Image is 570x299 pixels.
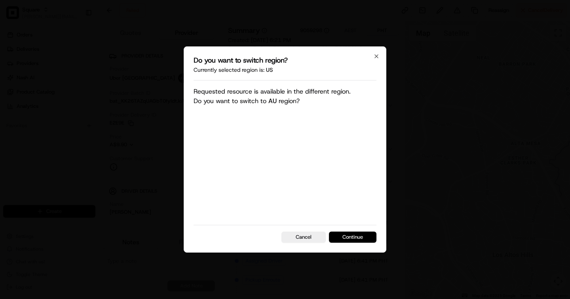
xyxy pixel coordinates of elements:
h2: Do you want to switch region? [194,56,376,64]
span: AU [268,97,277,105]
span: us [266,66,273,73]
span: Pylon [79,197,96,203]
button: Cancel [281,232,326,243]
a: Powered byPylon [56,196,96,203]
p: Requested resource is available in the different region. Do you want to switch to region? [194,87,351,218]
p: Currently selected region is: [194,66,376,74]
button: Continue [329,232,376,243]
